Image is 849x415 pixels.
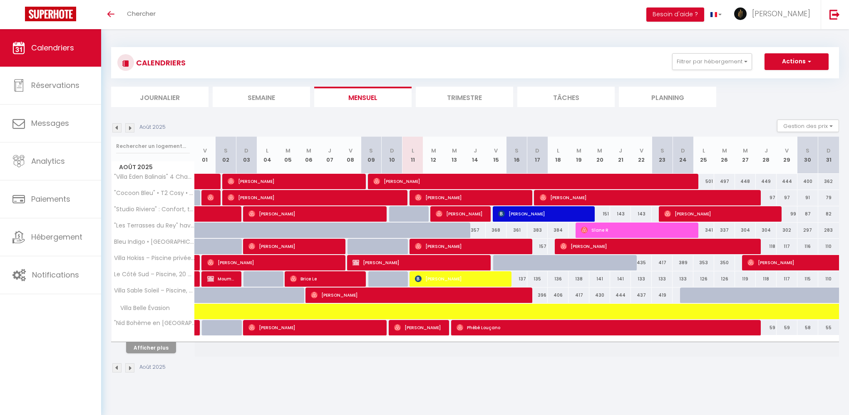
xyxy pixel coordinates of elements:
[777,271,797,287] div: 117
[527,239,548,254] div: 157
[207,255,339,270] span: [PERSON_NAME]
[589,271,610,287] div: 141
[693,255,714,270] div: 353
[31,42,74,53] span: Calendriers
[777,190,797,205] div: 97
[756,239,777,254] div: 118
[31,232,82,242] span: Hébergement
[589,287,610,303] div: 430
[722,147,727,155] abbr: M
[777,174,797,189] div: 444
[797,271,818,287] div: 115
[465,137,486,174] th: 14
[390,147,394,155] abbr: D
[113,304,172,313] span: Villa Belle Évasion
[829,9,840,20] img: logout
[382,137,402,174] th: 10
[444,137,465,174] th: 13
[349,147,353,155] abbr: V
[113,271,196,277] span: Le Côté Sud – Piscine, 20 min [GEOGRAPHIC_DATA]
[818,222,839,238] div: 283
[113,239,196,245] span: Bleu Indigo • [GEOGRAPHIC_DATA], Parking, Tranquillité
[31,118,69,128] span: Messages
[415,190,526,205] span: [PERSON_NAME]
[31,80,79,90] span: Réservations
[714,255,735,270] div: 350
[693,222,714,238] div: 341
[498,206,588,222] span: [PERSON_NAME]
[228,190,401,205] span: [PERSON_NAME]
[361,137,382,174] th: 09
[597,147,602,155] abbr: M
[631,271,652,287] div: 133
[673,137,693,174] th: 24
[652,287,673,303] div: 419
[207,190,214,205] span: Dumas-Duprat [PERSON_NAME]
[640,147,643,155] abbr: V
[535,147,539,155] abbr: D
[113,320,196,326] span: "Nid Bohème en [GEOGRAPHIC_DATA]" Calme & Terrasse Zen
[806,147,809,155] abbr: S
[557,147,559,155] abbr: L
[646,7,704,22] button: Besoin d'aide ?
[734,7,747,20] img: ...
[402,137,423,174] th: 11
[506,222,527,238] div: 361
[672,53,752,70] button: Filtrer par hébergement
[610,271,631,287] div: 141
[139,123,166,131] p: Août 2025
[311,287,526,303] span: [PERSON_NAME]
[576,147,581,155] abbr: M
[752,8,810,19] span: [PERSON_NAME]
[452,147,457,155] abbr: M
[394,320,443,335] span: [PERSON_NAME]
[248,206,380,222] span: [PERSON_NAME]
[756,320,777,335] div: 59
[412,147,414,155] abbr: L
[631,287,652,303] div: 437
[568,271,589,287] div: 138
[31,194,70,204] span: Paiements
[328,147,331,155] abbr: J
[818,206,839,222] div: 82
[714,271,735,287] div: 126
[703,147,705,155] abbr: L
[560,238,755,254] span: [PERSON_NAME]
[756,174,777,189] div: 449
[777,320,797,335] div: 59
[248,320,380,335] span: [PERSON_NAME]
[236,137,257,174] th: 03
[827,147,831,155] abbr: D
[619,87,716,107] li: Planning
[818,320,839,335] div: 55
[714,174,735,189] div: 497
[714,137,735,174] th: 26
[797,222,818,238] div: 297
[415,238,526,254] span: [PERSON_NAME]
[681,147,685,155] abbr: D
[474,147,477,155] abbr: J
[735,137,756,174] th: 27
[195,137,216,174] th: 01
[631,206,652,222] div: 143
[797,206,818,222] div: 87
[765,147,768,155] abbr: J
[777,222,797,238] div: 302
[134,53,186,72] h3: CALENDRIERS
[735,222,756,238] div: 304
[314,87,412,107] li: Mensuel
[693,271,714,287] div: 126
[673,255,693,270] div: 389
[126,342,176,353] button: Afficher plus
[581,222,692,238] span: Slane R
[373,173,693,189] span: [PERSON_NAME]
[589,137,610,174] th: 20
[735,174,756,189] div: 448
[113,206,196,212] span: "Studio Riviera" : Confort, terrasse, piscine et plage
[785,147,789,155] abbr: V
[32,270,79,280] span: Notifications
[319,137,340,174] th: 07
[248,238,339,254] span: [PERSON_NAME]
[278,137,298,174] th: 05
[112,161,194,173] span: Août 2025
